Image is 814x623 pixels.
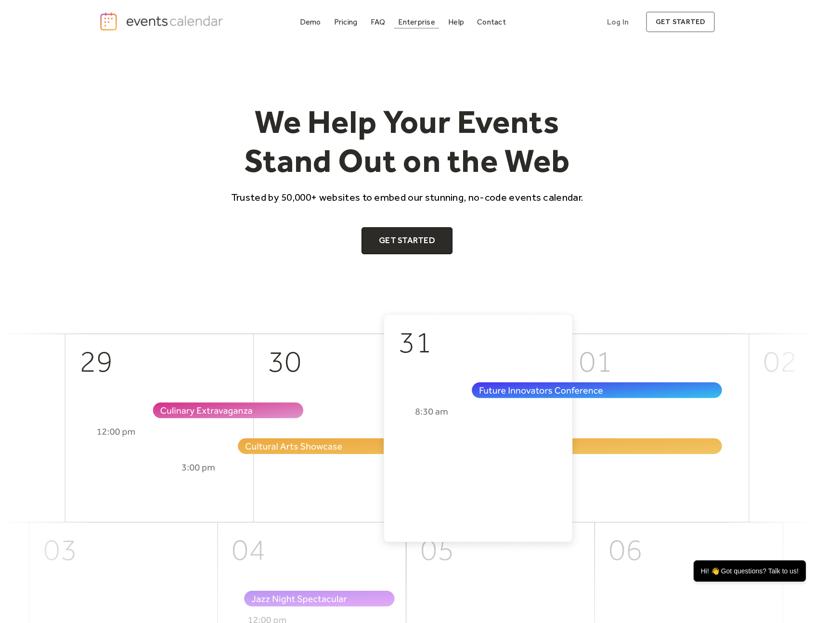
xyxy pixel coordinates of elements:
a: Log In [597,12,638,32]
a: Demo [296,15,325,28]
a: get started [646,12,715,32]
div: Enterprise [398,19,435,25]
div: Pricing [334,19,358,25]
a: FAQ [367,15,389,28]
a: Contact [473,15,510,28]
div: Contact [477,19,506,25]
a: Get Started [362,227,452,254]
a: home [99,12,226,31]
p: Trusted by 50,000+ websites to embed our stunning, no-code events calendar. [222,190,592,204]
div: Help [448,19,464,25]
h1: We Help Your Events Stand Out on the Web [222,102,592,181]
a: Pricing [330,15,362,28]
div: Demo [300,19,321,25]
a: Enterprise [394,15,439,28]
a: Help [444,15,468,28]
div: FAQ [371,19,386,25]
